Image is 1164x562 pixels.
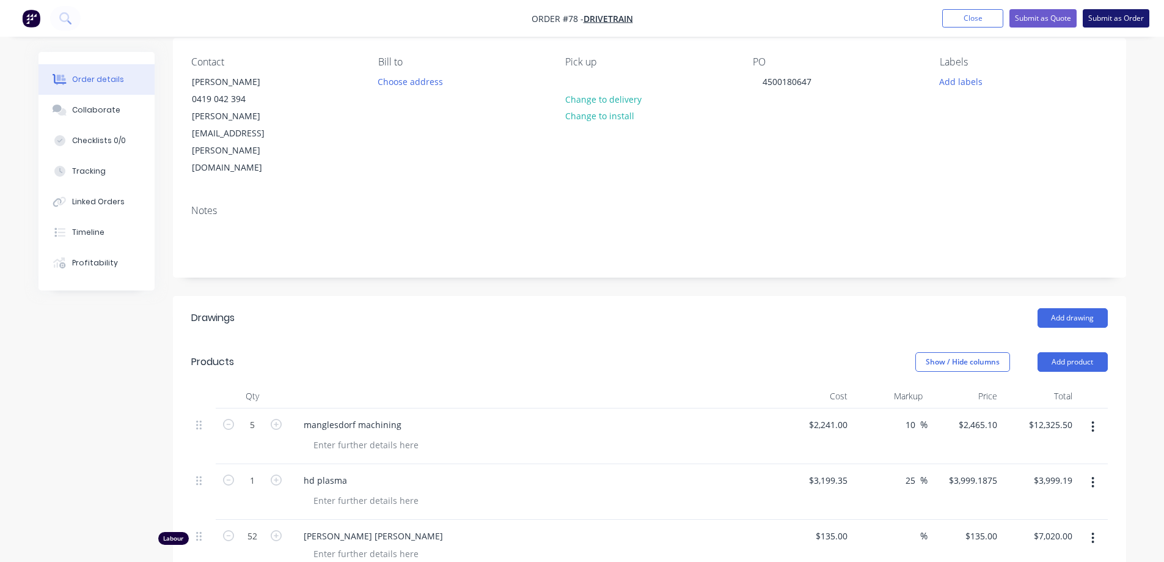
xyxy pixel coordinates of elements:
div: Total [1002,384,1077,409]
button: Checklists 0/0 [38,125,155,156]
div: 4500180647 [753,73,821,91]
span: % [920,418,928,432]
div: Labels [940,56,1107,68]
div: Bill to [378,56,546,68]
div: Linked Orders [72,196,125,207]
button: Timeline [38,217,155,248]
div: Checklists 0/0 [72,135,126,146]
div: PO [753,56,920,68]
div: Order details [72,74,124,85]
button: Change to delivery [558,91,648,107]
button: Show / Hide columns [915,352,1010,372]
div: Notes [191,205,1108,216]
div: Timeline [72,227,104,238]
div: Contact [191,56,359,68]
div: Profitability [72,257,118,268]
div: Products [191,355,234,369]
div: Cost [778,384,853,409]
button: Submit as Quote [1009,9,1077,28]
div: 0419 042 394 [192,91,293,108]
button: Linked Orders [38,187,155,217]
button: Close [942,9,1003,28]
span: % [920,473,928,487]
button: Add product [1038,352,1108,372]
div: manglesdorf machining [294,416,411,434]
div: [PERSON_NAME][EMAIL_ADDRESS][PERSON_NAME][DOMAIN_NAME] [192,108,293,176]
div: Pick up [565,56,733,68]
div: [PERSON_NAME]0419 042 394[PERSON_NAME][EMAIL_ADDRESS][PERSON_NAME][DOMAIN_NAME] [181,73,304,177]
button: Add labels [933,73,989,89]
span: % [920,529,928,543]
span: Order #78 - [532,13,584,24]
button: Collaborate [38,95,155,125]
div: Price [928,384,1003,409]
span: [PERSON_NAME] [PERSON_NAME] [304,530,773,542]
button: Add drawing [1038,308,1108,328]
div: Qty [216,384,289,409]
div: Labour [158,532,189,545]
img: Factory [22,9,40,28]
div: Drawings [191,311,235,325]
div: [PERSON_NAME] [192,73,293,91]
div: Markup [852,384,928,409]
div: Tracking [72,166,106,177]
a: drivetrain [584,13,633,24]
button: Change to install [558,108,640,124]
div: Collaborate [72,105,120,116]
button: Order details [38,64,155,95]
button: Tracking [38,156,155,187]
button: Choose address [372,73,450,89]
button: Submit as Order [1083,9,1149,28]
button: Profitability [38,248,155,278]
div: hd plasma [294,471,357,489]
